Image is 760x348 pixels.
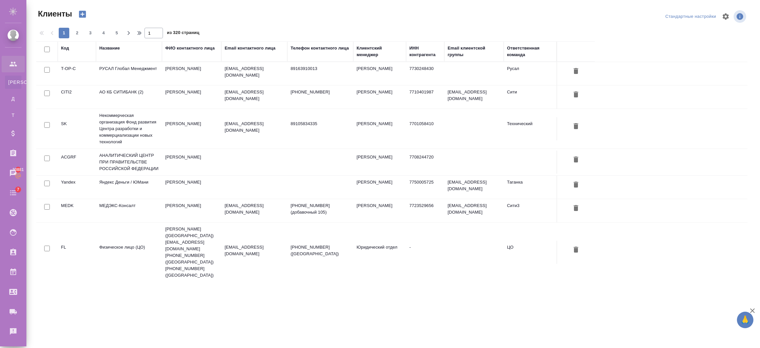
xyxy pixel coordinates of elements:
span: 4 [98,30,109,36]
span: 30881 [9,166,28,173]
td: ACGRF [58,151,96,174]
button: 🙏 [737,312,753,328]
td: ЦО [504,241,556,264]
td: [PERSON_NAME] [353,117,406,140]
td: АНАЛИТИЧЕСКИЙ ЦЕНТР ПРИ ПРАВИТЕЛЬСТВЕ РОССИЙСКОЙ ФЕДЕРАЦИИ [96,149,162,175]
td: 7750005725 [406,176,444,199]
td: Некоммерческая организация Фонд развития Центра разработки и коммерциализации новых технологий [96,109,162,149]
button: 2 [72,28,82,38]
span: Клиенты [36,9,72,19]
p: [PHONE_NUMBER] ([GEOGRAPHIC_DATA]) [291,244,350,257]
td: [PERSON_NAME] [353,151,406,174]
td: [PERSON_NAME] [353,62,406,85]
div: Название [99,45,120,52]
div: Телефон контактного лица [291,45,349,52]
span: Посмотреть информацию [734,10,747,23]
span: 7 [13,186,23,193]
p: 89105834335 [291,121,350,127]
button: Создать [75,9,90,20]
button: 3 [85,28,96,38]
td: Русал [504,62,556,85]
td: Яндекс Деньги / ЮМани [96,176,162,199]
td: 7701058410 [406,117,444,140]
p: [EMAIL_ADDRESS][DOMAIN_NAME] [225,89,284,102]
td: Юридический отдел [353,241,406,264]
td: Сити [504,86,556,109]
p: [EMAIL_ADDRESS][DOMAIN_NAME] [225,65,284,79]
td: Сити3 [504,199,556,222]
span: Т [8,112,18,119]
span: Д [8,95,18,102]
td: SK [58,117,96,140]
td: [PERSON_NAME] [162,62,221,85]
span: 2 [72,30,82,36]
button: Удалить [570,89,582,101]
td: 7708244720 [406,151,444,174]
a: Д [5,92,21,105]
span: из 320 страниц [167,29,199,38]
td: [PERSON_NAME] [162,176,221,199]
td: CITI2 [58,86,96,109]
td: FL [58,241,96,264]
td: 7730248430 [406,62,444,85]
div: Email контактного лица [225,45,275,52]
div: ФИО контактного лица [165,45,215,52]
p: [EMAIL_ADDRESS][DOMAIN_NAME] [225,244,284,257]
td: [PERSON_NAME] [353,176,406,199]
span: [PERSON_NAME] [8,79,18,86]
button: Удалить [570,244,582,256]
div: split button [664,12,718,22]
td: [EMAIL_ADDRESS][DOMAIN_NAME] [444,86,504,109]
p: [PHONE_NUMBER] (добавочный 105) [291,202,350,216]
span: 3 [85,30,96,36]
span: 🙏 [740,313,751,327]
button: Удалить [570,202,582,215]
td: [PERSON_NAME] [162,117,221,140]
span: 5 [111,30,122,36]
td: [PERSON_NAME] ([GEOGRAPHIC_DATA]) [EMAIL_ADDRESS][DOMAIN_NAME] [PHONE_NUMBER] ([GEOGRAPHIC_DATA])... [162,223,221,282]
a: Т [5,109,21,122]
td: Физическое лицо (ЦО) [96,241,162,264]
td: [PERSON_NAME] [162,199,221,222]
td: [PERSON_NAME] [353,86,406,109]
td: [PERSON_NAME] [162,86,221,109]
a: 30881 [2,165,25,181]
p: [EMAIL_ADDRESS][DOMAIN_NAME] [225,121,284,134]
td: T-OP-C [58,62,96,85]
button: Удалить [570,154,582,166]
td: МЕДЭКС-Консалт [96,199,162,222]
td: АО КБ СИТИБАНК (2) [96,86,162,109]
button: 4 [98,28,109,38]
div: Код [61,45,69,52]
a: [PERSON_NAME] [5,76,21,89]
button: Удалить [570,121,582,133]
button: Удалить [570,179,582,191]
span: Настроить таблицу [718,9,734,24]
div: Клиентский менеджер [357,45,403,58]
td: [EMAIL_ADDRESS][DOMAIN_NAME] [444,176,504,199]
td: Технический [504,117,556,140]
button: Удалить [570,65,582,78]
p: 89163910013 [291,65,350,72]
p: [PHONE_NUMBER] [291,89,350,95]
td: Yandex [58,176,96,199]
button: 5 [111,28,122,38]
td: Таганка [504,176,556,199]
td: 7723529656 [406,199,444,222]
td: [EMAIL_ADDRESS][DOMAIN_NAME] [444,199,504,222]
td: MEDK [58,199,96,222]
td: [PERSON_NAME] [162,151,221,174]
a: 7 [2,185,25,201]
td: 7710401987 [406,86,444,109]
td: - [406,241,444,264]
div: Ответственная команда [507,45,553,58]
td: [PERSON_NAME] [353,199,406,222]
td: РУСАЛ Глобал Менеджмент [96,62,162,85]
div: Email клиентской группы [448,45,500,58]
div: ИНН контрагента [409,45,441,58]
p: [EMAIL_ADDRESS][DOMAIN_NAME] [225,202,284,216]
